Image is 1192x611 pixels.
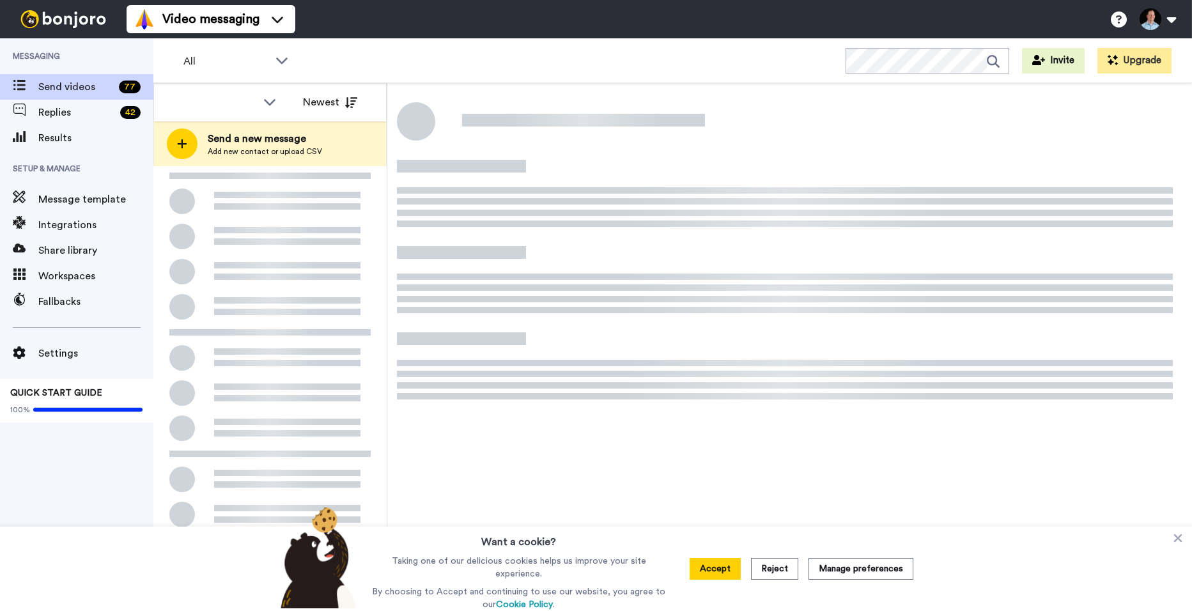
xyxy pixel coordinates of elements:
[1022,48,1085,73] button: Invite
[10,389,102,398] span: QUICK START GUIDE
[119,81,141,93] div: 77
[38,192,153,207] span: Message template
[751,558,798,580] button: Reject
[496,600,553,609] a: Cookie Policy
[481,527,556,550] h3: Want a cookie?
[10,405,30,415] span: 100%
[183,54,269,69] span: All
[1097,48,1172,73] button: Upgrade
[293,89,367,115] button: Newest
[120,106,141,119] div: 42
[38,79,114,95] span: Send videos
[38,243,153,258] span: Share library
[690,558,741,580] button: Accept
[134,9,155,29] img: vm-color.svg
[38,105,115,120] span: Replies
[38,217,153,233] span: Integrations
[208,146,322,157] span: Add new contact or upload CSV
[15,10,111,28] img: bj-logo-header-white.svg
[38,294,153,309] span: Fallbacks
[369,555,669,580] p: Taking one of our delicious cookies helps us improve your site experience.
[162,10,259,28] span: Video messaging
[269,506,364,608] img: bear-with-cookie.png
[208,131,322,146] span: Send a new message
[38,268,153,284] span: Workspaces
[38,130,153,146] span: Results
[38,346,153,361] span: Settings
[369,585,669,611] p: By choosing to Accept and continuing to use our website, you agree to our .
[809,558,913,580] button: Manage preferences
